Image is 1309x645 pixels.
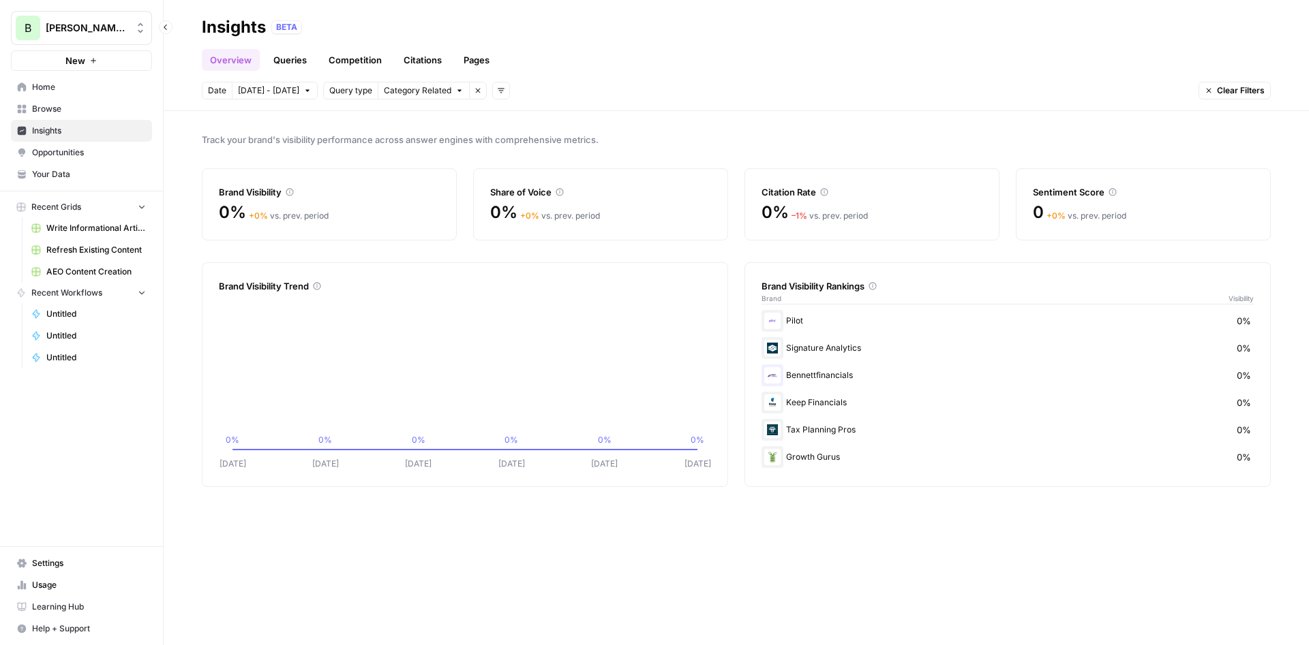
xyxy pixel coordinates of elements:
span: [DATE] - [DATE] [238,84,299,97]
a: Usage [11,574,152,596]
button: Clear Filters [1199,82,1271,99]
div: vs. prev. period [249,210,329,222]
span: – 1 % [792,210,807,221]
a: Competition [320,49,390,71]
span: + 0 % [520,210,539,221]
a: AEO Content Creation [25,261,152,283]
span: Home [32,81,146,93]
a: Home [11,76,152,98]
span: 0% [219,202,246,223]
span: 0% [762,202,789,223]
tspan: [DATE] [405,458,432,469]
span: Untitled [46,308,146,320]
tspan: [DATE] [220,458,246,469]
span: Settings [32,557,146,569]
a: Untitled [25,303,152,325]
div: Insights [202,16,266,38]
tspan: [DATE] [312,458,339,469]
div: BETA [271,20,302,34]
span: Opportunities [32,146,146,159]
div: Brand Visibility [219,185,440,199]
button: Recent Workflows [11,283,152,303]
a: Queries [265,49,315,71]
span: Help + Support [32,623,146,635]
a: Your Data [11,163,152,185]
div: vs. prev. period [520,210,600,222]
div: Brand Visibility Rankings [762,279,1254,293]
span: Date [208,84,226,97]
div: Share of Voice [490,185,711,199]
span: AEO Content Creation [46,266,146,278]
div: Bennettfinancials [762,364,1254,386]
button: Category Related [378,82,469,99]
tspan: 0% [505,435,518,445]
span: Clear Filters [1217,84,1265,97]
span: 0% [490,202,517,223]
div: Tax Planning Pros [762,419,1254,441]
span: 0% [1237,423,1251,437]
a: Citations [395,49,450,71]
span: Usage [32,579,146,591]
span: Query type [329,84,372,97]
span: Recent Grids [31,201,81,213]
span: Brand [762,293,781,304]
span: Untitled [46,351,146,364]
span: Untitled [46,330,146,342]
span: 0% [1237,341,1251,355]
span: 0% [1237,450,1251,464]
a: Browse [11,98,152,120]
span: Write Informational Article (1) [46,222,146,234]
span: 0% [1237,314,1251,328]
a: Refresh Existing Content [25,239,152,261]
img: vqzwavkrg9ywhnt1f5bp2h0m2m65 [764,367,781,383]
span: New [65,54,85,67]
button: New [11,50,152,71]
tspan: [DATE] [498,458,525,469]
div: Citation Rate [762,185,982,199]
span: 0 [1033,202,1044,223]
a: Untitled [25,347,152,368]
tspan: 0% [598,435,612,445]
div: vs. prev. period [1047,210,1126,222]
a: Untitled [25,325,152,347]
tspan: [DATE] [591,458,618,469]
span: Recent Workflows [31,287,102,299]
div: vs. prev. period [792,210,868,222]
tspan: [DATE] [684,458,711,469]
a: Opportunities [11,142,152,163]
a: Overview [202,49,260,71]
tspan: 0% [318,435,332,445]
span: Visibility [1229,293,1254,304]
a: Insights [11,120,152,142]
a: Pages [455,49,498,71]
button: [DATE] - [DATE] [232,82,318,99]
div: Sentiment Score [1033,185,1254,199]
img: g222nloxeooqri9m0jfxcyiqs737 [764,449,781,465]
button: Recent Grids [11,197,152,217]
span: + 0 % [249,210,268,221]
div: Pilot [762,310,1254,332]
span: Your Data [32,168,146,180]
div: Keep Financials [762,392,1254,413]
div: Growth Gurus [762,446,1254,468]
tspan: 0% [226,435,239,445]
span: 0% [1237,368,1251,382]
tspan: 0% [412,435,425,445]
img: 6gcplh2619jthr39bga9lfgd0k9n [764,394,781,411]
button: Workspace: Bennett Financials [11,11,152,45]
span: Browse [32,103,146,115]
span: 0% [1237,396,1251,409]
a: Write Informational Article (1) [25,217,152,239]
img: 70yz1ipe7pi347xbb4k98oqotd3p [764,422,781,438]
div: Signature Analytics [762,337,1254,359]
span: Refresh Existing Content [46,244,146,256]
span: + 0 % [1047,210,1066,221]
span: Insights [32,125,146,137]
div: Brand Visibility Trend [219,279,711,293]
span: B [25,20,31,36]
img: 6afmd12b2afwbbp9m9vrg65ncgct [764,340,781,356]
span: Track your brand's visibility performance across answer engines with comprehensive metrics. [202,133,1271,146]
tspan: 0% [691,435,704,445]
span: [PERSON_NAME] Financials [46,21,128,35]
span: Category Related [384,84,451,97]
